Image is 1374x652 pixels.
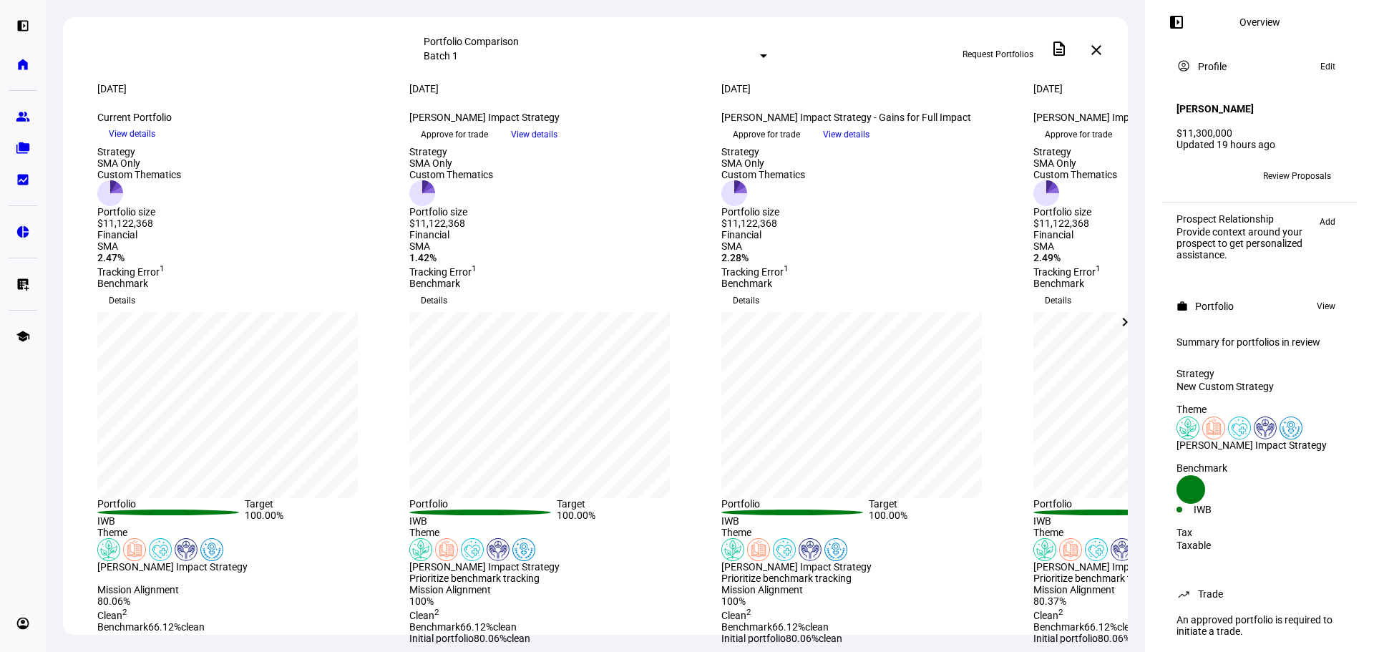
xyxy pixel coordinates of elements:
a: bid_landscape [9,165,37,194]
button: Details [721,289,771,312]
img: womensRights.colored.svg [1280,417,1302,439]
div: 100% [409,595,704,607]
span: Details [733,289,759,312]
div: SMA Only [721,157,805,169]
div: $11,122,368 [1033,218,1117,229]
img: humanRights.colored.svg [175,538,198,561]
mat-icon: left_panel_open [1168,14,1185,31]
div: Financial [1033,229,1328,240]
div: IWB [409,515,557,527]
div: Overview [1239,16,1280,28]
button: Approve for trade [1033,123,1124,146]
div: SMA [721,240,1016,252]
div: Custom Thematics [409,169,493,180]
eth-panel-overview-card-header: Profile [1176,58,1343,75]
div: SMA Only [97,157,181,169]
img: womensRights.colored.svg [824,538,847,561]
div: Custom Thematics [1033,169,1117,180]
a: folder_copy [9,134,37,162]
mat-select-trigger: Batch 1 [424,50,458,62]
a: pie_chart [9,218,37,246]
div: Target [869,498,1016,510]
div: SMA Only [409,157,493,169]
div: [PERSON_NAME] Impact Strategy [721,561,1016,573]
div: Portfolio [409,498,557,510]
sup: 1 [784,263,789,273]
img: education.colored.svg [1202,417,1225,439]
div: Portfolio size [409,206,493,218]
div: An approved portfolio is required to initiate a trade. [1168,608,1351,643]
div: Theme [721,527,1016,538]
button: View [1310,298,1343,315]
span: Clean [409,610,439,621]
span: 80.06% clean [474,633,530,644]
eth-mat-symbol: group [16,110,30,124]
span: View details [511,124,557,145]
mat-icon: account_circle [1176,59,1191,73]
div: $11,122,368 [97,218,181,229]
div: $11,122,368 [409,218,493,229]
div: Financial [721,229,1016,240]
a: home [9,50,37,79]
div: Strategy [97,146,181,157]
div: Prioritize benchmark tracking [409,573,704,584]
div: [DATE] [97,83,392,94]
div: Theme [409,527,704,538]
span: Approve for trade [733,123,800,146]
img: climateChange.colored.svg [721,538,744,561]
div: Strategy [409,146,493,157]
div: Portfolio [1033,498,1181,510]
span: 80.06% clean [1098,633,1154,644]
span: Details [421,289,447,312]
sup: 2 [746,607,751,617]
h4: [PERSON_NAME] [1176,103,1254,115]
eth-mat-symbol: pie_chart [16,225,30,239]
span: View details [823,124,869,145]
div: $11,300,000 [1176,127,1343,139]
button: Request Portfolios [951,43,1045,66]
span: Tracking Error [409,266,477,278]
div: [PERSON_NAME] Impact Strategy [409,561,704,573]
a: View details [97,127,167,139]
span: 80.06% clean [786,633,842,644]
button: View details [97,123,167,145]
span: Clean [721,610,751,621]
div: Mission Alignment [97,584,392,595]
button: Details [97,289,147,312]
mat-icon: work [1176,301,1188,312]
div: 2.49% [1033,252,1328,263]
div: Benchmark [1176,462,1343,474]
div: IWB [1194,504,1259,515]
eth-mat-symbol: list_alt_add [16,277,30,291]
sup: 1 [160,263,165,273]
div: 1.42% [409,252,704,263]
span: Clean [97,610,127,621]
img: humanRights.colored.svg [1111,538,1134,561]
div: 100.00% [245,510,392,527]
eth-mat-symbol: left_panel_open [16,19,30,33]
div: Benchmark [97,278,392,289]
div: Theme [1033,527,1328,538]
div: SMA Only [1033,157,1117,169]
span: Approve for trade [1045,123,1112,146]
img: education.colored.svg [1059,538,1082,561]
button: View details [812,124,881,145]
div: [PERSON_NAME] Impact Strategy [1176,439,1343,451]
eth-mat-symbol: folder_copy [16,141,30,155]
eth-mat-symbol: account_circle [16,616,30,631]
div: 2.47% [97,252,392,263]
span: 66.12% clean [460,621,517,633]
img: climateChange.colored.svg [1033,538,1056,561]
div: IWB [721,515,869,527]
div: Taxable [1176,540,1343,551]
div: Trade [1198,588,1223,600]
div: Portfolio size [97,206,181,218]
div: Portfolio Comparison [424,36,767,47]
span: Add [1320,213,1335,230]
span: Benchmark [97,621,148,633]
img: womensRights.colored.svg [200,538,223,561]
img: education.colored.svg [747,538,770,561]
div: chart, 1 series [97,312,358,498]
div: Prospect Relationship [1176,213,1312,225]
div: Target [557,498,704,510]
